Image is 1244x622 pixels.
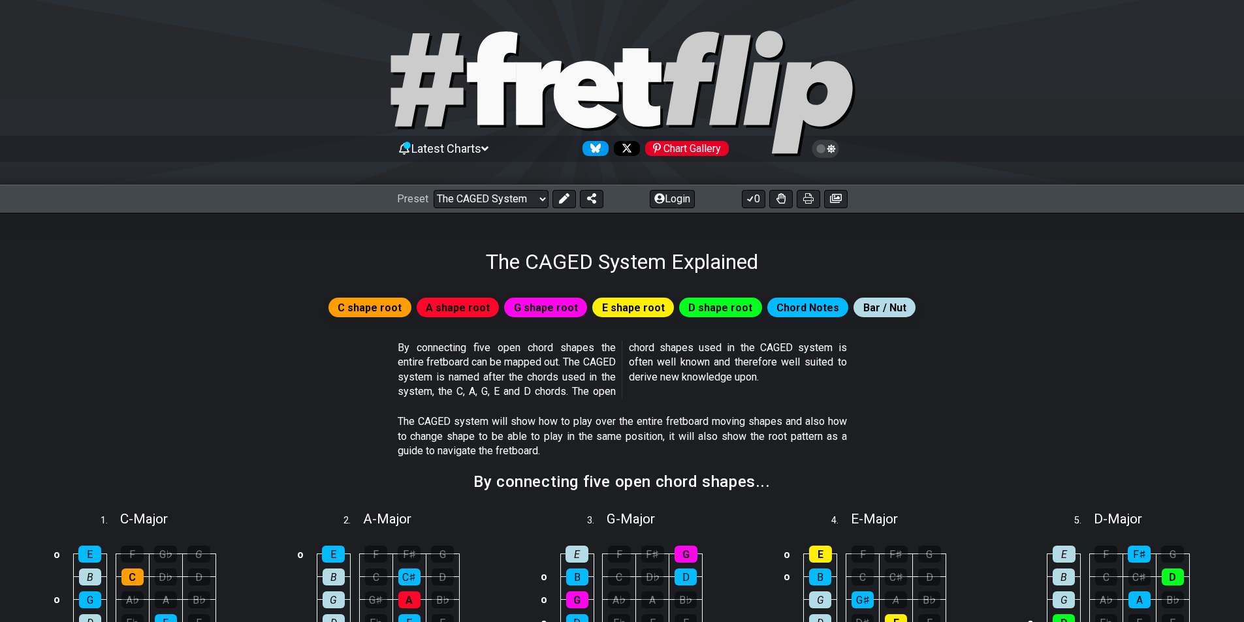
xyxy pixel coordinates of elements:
div: B♭ [432,591,454,608]
div: F♯ [1128,546,1151,563]
div: F [1094,546,1117,563]
div: B♭ [188,591,210,608]
div: A [641,591,663,608]
div: B♭ [1162,591,1184,608]
div: D♭ [641,568,663,585]
div: D [188,568,210,585]
span: 2 . [343,514,363,528]
div: G♯ [852,591,874,608]
td: o [779,543,795,566]
button: Print [797,190,820,208]
button: Edit Preset [552,190,576,208]
span: Latest Charts [411,142,481,155]
div: C [365,568,387,585]
td: o [49,543,65,566]
div: D [675,568,697,585]
div: B [79,568,101,585]
div: B♭ [918,591,940,608]
div: A♭ [608,591,630,608]
div: G [809,591,831,608]
div: G [323,591,345,608]
div: G♯ [365,591,387,608]
h1: The CAGED System Explained [486,249,758,274]
div: G [1053,591,1075,608]
div: D♭ [155,568,177,585]
div: A [155,591,177,608]
div: E [809,546,832,563]
p: The CAGED system will show how to play over the entire fretboard moving shapes and also how to ch... [398,414,847,458]
a: Follow #fretflip at X [609,141,640,156]
td: o [779,565,795,588]
span: G shape root [514,298,578,317]
span: 4 . [831,514,851,528]
span: D shape root [688,298,752,317]
span: Bar / Nut [863,298,906,317]
div: A [885,591,907,608]
span: E shape root [602,298,665,317]
div: E [566,546,588,563]
span: Toggle light / dark theme [818,143,833,155]
div: G [79,591,101,608]
div: G [918,546,941,563]
div: F [608,546,631,563]
div: A [398,591,421,608]
button: Share Preset [580,190,603,208]
button: 0 [742,190,765,208]
div: B [566,568,588,585]
div: C [121,568,144,585]
div: F♯ [885,546,908,563]
button: Create image [824,190,848,208]
span: C shape root [338,298,402,317]
div: E [1053,546,1076,563]
div: A♭ [1095,591,1117,608]
h2: By connecting five open chord shapes... [473,474,770,489]
select: Preset [434,190,549,208]
div: A [1128,591,1151,608]
div: G [566,591,588,608]
div: D [918,568,940,585]
div: C [608,568,630,585]
span: Preset [397,193,428,205]
div: E [78,546,101,563]
a: #fretflip at Pinterest [640,141,729,156]
span: 1 . [101,514,120,528]
div: G [431,546,454,563]
div: D [1162,568,1184,585]
div: C [852,568,874,585]
div: C♯ [398,568,421,585]
div: A♭ [121,591,144,608]
div: F [121,546,144,563]
div: C [1095,568,1117,585]
div: F [364,546,387,563]
div: C♯ [885,568,907,585]
div: B [323,568,345,585]
p: By connecting five open chord shapes the entire fretboard can be mapped out. The CAGED system is ... [398,341,847,399]
td: o [49,588,65,611]
div: F [852,546,874,563]
div: Chart Gallery [645,141,729,156]
td: o [536,565,552,588]
div: E [322,546,345,563]
div: B [809,568,831,585]
span: 3 . [587,514,607,528]
div: F♯ [398,546,421,563]
div: D [432,568,454,585]
span: 5 . [1074,514,1094,528]
button: Toggle Dexterity for all fretkits [769,190,793,208]
span: C - Major [120,511,168,527]
span: Chord Notes [776,298,839,317]
div: C♯ [1128,568,1151,585]
div: B [1053,568,1075,585]
div: G [187,546,210,563]
div: B♭ [675,591,697,608]
span: A - Major [363,511,411,527]
span: D - Major [1094,511,1142,527]
td: o [536,588,552,611]
div: G [1161,546,1184,563]
div: F♯ [641,546,664,563]
button: Login [650,190,695,208]
div: G♭ [154,546,177,563]
span: A shape root [426,298,490,317]
a: Follow #fretflip at Bluesky [577,141,609,156]
div: G [675,546,697,563]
